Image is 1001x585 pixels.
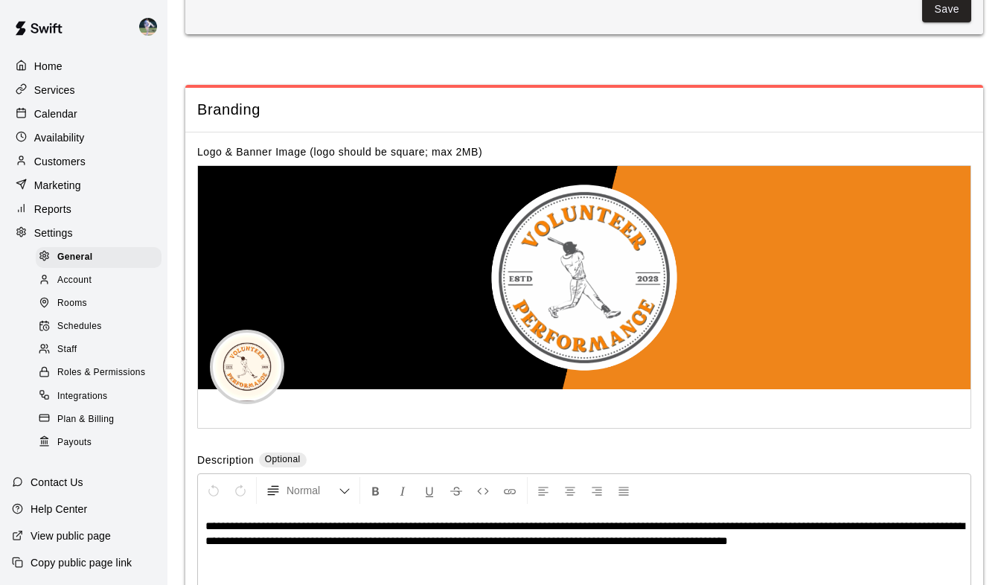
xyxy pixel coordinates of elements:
[36,432,161,453] div: Payouts
[197,146,482,158] label: Logo & Banner Image (logo should be square; max 2MB)
[36,386,161,407] div: Integrations
[57,250,93,265] span: General
[34,106,77,121] p: Calendar
[12,174,156,196] a: Marketing
[36,293,161,314] div: Rooms
[31,475,83,490] p: Contact Us
[36,408,167,431] a: Plan & Billing
[36,292,167,316] a: Rooms
[34,154,86,169] p: Customers
[197,453,254,470] label: Description
[531,477,556,504] button: Left Align
[12,55,156,77] a: Home
[57,319,102,334] span: Schedules
[557,477,583,504] button: Center Align
[34,83,75,97] p: Services
[36,247,161,268] div: General
[57,412,114,427] span: Plan & Billing
[390,477,415,504] button: Format Italics
[31,502,87,517] p: Help Center
[34,59,63,74] p: Home
[287,483,339,498] span: Normal
[470,477,496,504] button: Insert Code
[417,477,442,504] button: Format Underline
[36,269,167,292] a: Account
[12,103,156,125] a: Calendar
[12,222,156,244] a: Settings
[36,316,161,337] div: Schedules
[34,130,85,145] p: Availability
[36,339,167,362] a: Staff
[36,339,161,360] div: Staff
[611,477,636,504] button: Justify Align
[363,477,388,504] button: Format Bold
[584,477,610,504] button: Right Align
[36,270,161,291] div: Account
[57,273,92,288] span: Account
[12,127,156,149] a: Availability
[497,477,522,504] button: Insert Link
[36,362,167,385] a: Roles & Permissions
[201,477,226,504] button: Undo
[36,409,161,430] div: Plan & Billing
[36,246,167,269] a: General
[12,198,156,220] a: Reports
[197,100,971,120] span: Branding
[31,528,111,543] p: View public page
[36,362,161,383] div: Roles & Permissions
[57,435,92,450] span: Payouts
[36,385,167,408] a: Integrations
[34,178,81,193] p: Marketing
[57,296,87,311] span: Rooms
[57,365,145,380] span: Roles & Permissions
[31,555,132,570] p: Copy public page link
[12,79,156,101] a: Services
[444,477,469,504] button: Format Strikethrough
[34,202,71,217] p: Reports
[36,431,167,454] a: Payouts
[57,389,108,404] span: Integrations
[260,477,356,504] button: Formatting Options
[136,12,167,42] div: Chad Bell
[265,454,301,464] span: Optional
[36,316,167,339] a: Schedules
[139,18,157,36] img: Chad Bell
[228,477,253,504] button: Redo
[12,150,156,173] a: Customers
[34,226,73,240] p: Settings
[57,342,77,357] span: Staff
